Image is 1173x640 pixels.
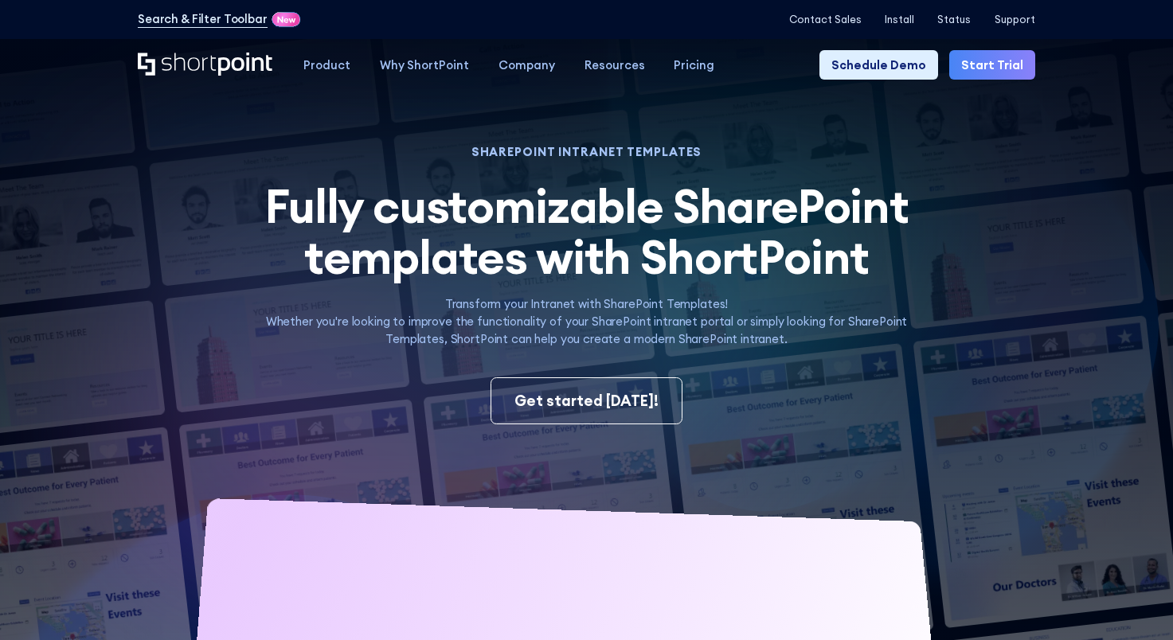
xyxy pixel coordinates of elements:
div: Pricing [674,57,714,74]
a: Why ShortPoint [366,50,484,80]
a: Company [483,50,569,80]
div: Get started [DATE]! [514,390,659,412]
p: Transform your Intranet with SharePoint Templates! Whether you're looking to improve the function... [244,295,930,348]
div: Product [303,57,350,74]
a: Contact Sales [789,14,862,25]
a: Start Trial [949,50,1034,80]
span: Fully customizable SharePoint templates with ShortPoint [264,176,909,287]
a: Pricing [659,50,729,80]
a: Schedule Demo [819,50,937,80]
div: Resources [585,57,645,74]
h1: SHAREPOINT INTRANET TEMPLATES [244,146,930,157]
a: Get started [DATE]! [491,377,683,424]
a: Status [937,14,971,25]
a: Search & Filter Toolbar [138,10,268,28]
a: Support [995,14,1035,25]
div: Company [499,57,555,74]
a: Install [885,14,914,25]
a: Resources [569,50,659,80]
a: Product [289,50,366,80]
a: Home [138,53,274,78]
div: Why ShortPoint [380,57,469,74]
